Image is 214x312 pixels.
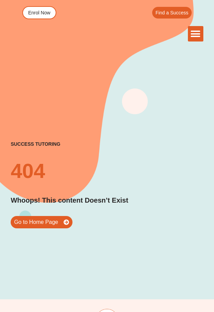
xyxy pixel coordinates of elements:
[22,6,56,19] a: Enrol Now
[14,219,58,225] span: Go to Home Page
[11,195,128,206] h2: Whoops! This content Doesn’t Exist
[152,7,192,19] a: Find a Success
[11,157,45,185] h2: 404
[188,26,203,41] div: Menu Toggle
[28,10,50,15] span: Enrol Now
[155,10,188,15] span: Find a Success
[11,141,60,147] h2: success tutoring
[11,216,72,228] a: Go to Home Page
